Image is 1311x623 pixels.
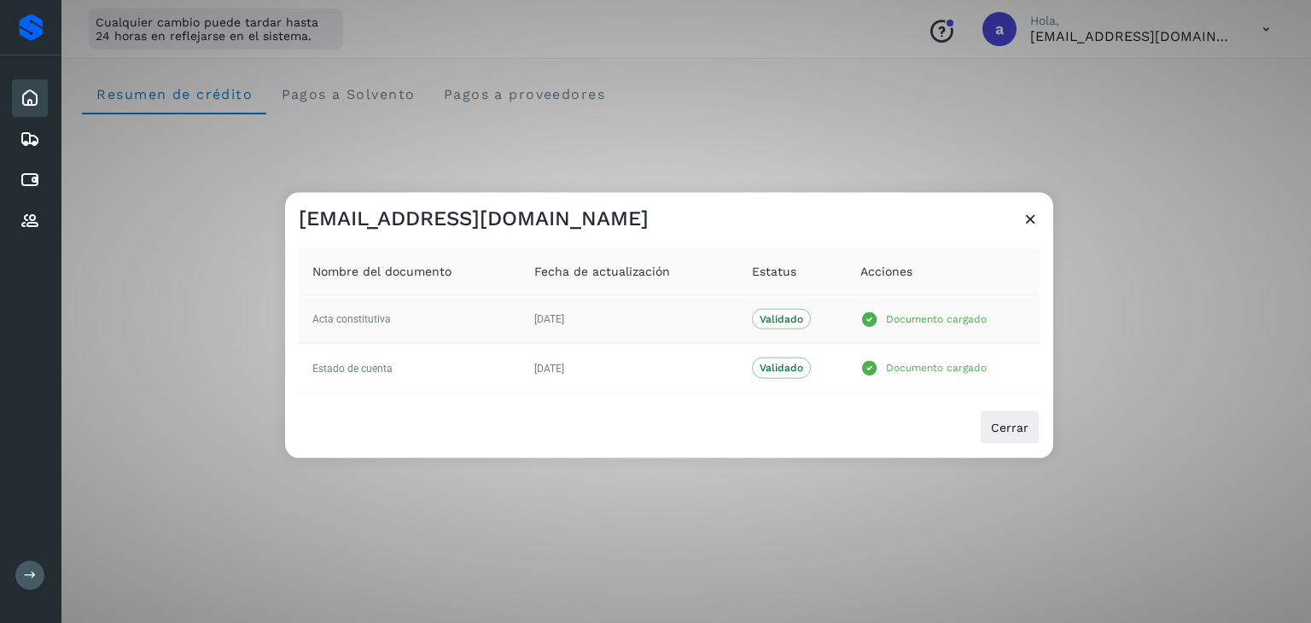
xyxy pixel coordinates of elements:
span: Estatus [752,263,796,281]
span: Estado de cuenta [312,362,393,374]
p: Validado [760,362,803,374]
span: [DATE] [534,313,564,325]
p: Documento cargado [886,313,987,325]
p: Validado [760,313,803,325]
span: Cerrar [991,421,1028,433]
span: Nombre del documento [312,263,452,281]
div: Proveedores [12,202,48,240]
h3: [EMAIL_ADDRESS][DOMAIN_NAME] [299,207,649,231]
div: Inicio [12,79,48,117]
span: Acta constitutiva [312,313,391,325]
span: Acciones [860,263,912,281]
div: Cuentas por pagar [12,161,48,199]
button: Cerrar [980,410,1040,444]
span: Fecha de actualización [534,263,670,281]
span: [DATE] [534,362,564,374]
div: Embarques [12,120,48,158]
p: Documento cargado [886,362,987,374]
